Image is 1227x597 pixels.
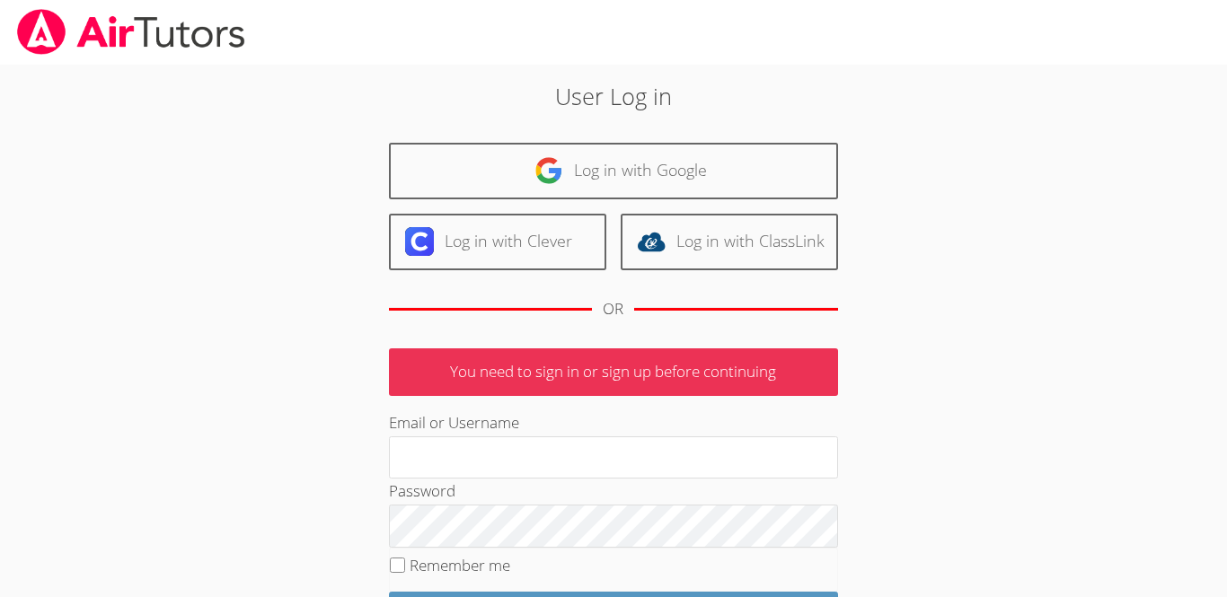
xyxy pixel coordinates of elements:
[405,227,434,256] img: clever-logo-6eab21bc6e7a338710f1a6ff85c0baf02591cd810cc4098c63d3a4b26e2feb20.svg
[389,348,838,396] p: You need to sign in or sign up before continuing
[389,143,838,199] a: Log in with Google
[621,214,838,270] a: Log in with ClassLink
[603,296,623,322] div: OR
[534,156,563,185] img: google-logo-50288ca7cdecda66e5e0955fdab243c47b7ad437acaf1139b6f446037453330a.svg
[637,227,666,256] img: classlink-logo-d6bb404cc1216ec64c9a2012d9dc4662098be43eaf13dc465df04b49fa7ab582.svg
[410,555,510,575] label: Remember me
[15,9,247,55] img: airtutors_banner-c4298cdbf04f3fff15de1276eac7730deb9818008684d7c2e4769d2f7ddbe033.png
[282,79,945,113] h2: User Log in
[389,412,519,433] label: Email or Username
[389,214,606,270] a: Log in with Clever
[389,480,455,501] label: Password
